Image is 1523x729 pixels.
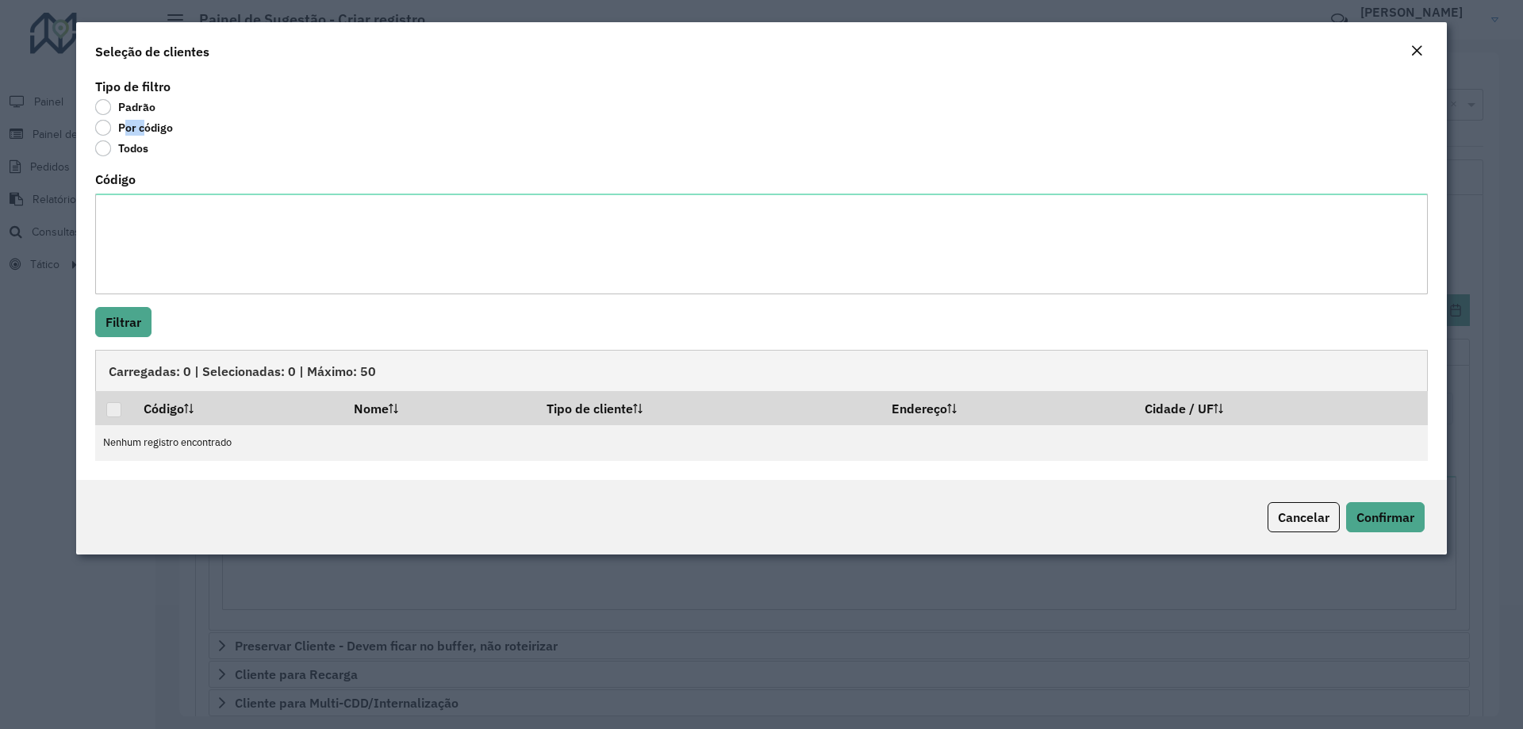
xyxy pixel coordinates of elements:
[95,307,152,337] button: Filtrar
[1410,44,1423,57] em: Fechar
[95,425,1428,461] td: Nenhum registro encontrado
[1134,391,1428,424] th: Cidade / UF
[1346,502,1425,532] button: Confirmar
[95,99,155,115] label: Padrão
[1278,509,1329,525] span: Cancelar
[343,391,536,424] th: Nome
[536,391,880,424] th: Tipo de cliente
[132,391,342,424] th: Código
[95,350,1428,391] div: Carregadas: 0 | Selecionadas: 0 | Máximo: 50
[1356,509,1414,525] span: Confirmar
[1268,502,1340,532] button: Cancelar
[95,77,171,96] label: Tipo de filtro
[1406,41,1428,62] button: Close
[880,391,1134,424] th: Endereço
[95,140,148,156] label: Todos
[95,170,136,189] label: Código
[95,120,173,136] label: Por código
[95,42,209,61] h4: Seleção de clientes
